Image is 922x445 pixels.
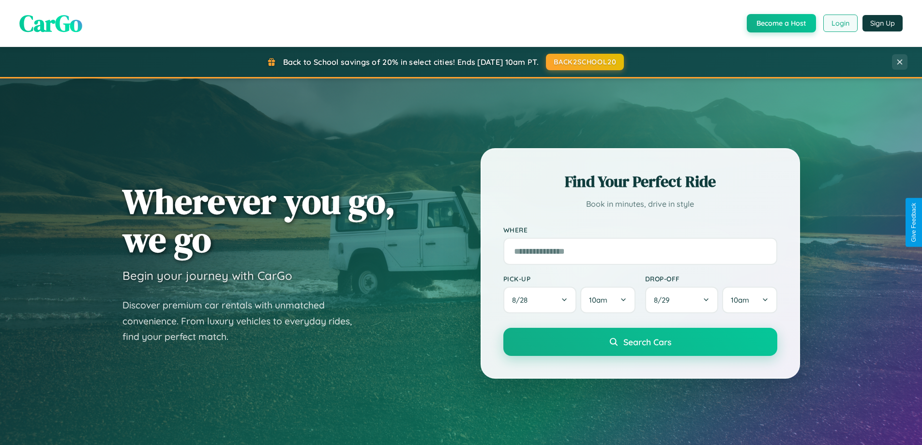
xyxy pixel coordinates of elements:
span: Search Cars [623,337,671,347]
button: 8/29 [645,287,719,313]
span: 10am [731,295,749,305]
p: Book in minutes, drive in style [503,197,777,211]
label: Where [503,226,777,234]
button: Sign Up [862,15,903,31]
button: BACK2SCHOOL20 [546,54,624,70]
label: Pick-up [503,275,635,283]
label: Drop-off [645,275,777,283]
h3: Begin your journey with CarGo [122,268,292,283]
button: 10am [722,287,777,313]
button: Search Cars [503,328,777,356]
h1: Wherever you go, we go [122,182,395,259]
button: 10am [580,287,635,313]
button: Login [823,15,858,32]
button: 8/28 [503,287,577,313]
span: 10am [589,295,607,305]
p: Discover premium car rentals with unmatched convenience. From luxury vehicles to everyday rides, ... [122,297,364,345]
span: CarGo [19,7,82,39]
h2: Find Your Perfect Ride [503,171,777,192]
span: 8 / 28 [512,295,532,305]
span: 8 / 29 [654,295,674,305]
button: Become a Host [747,14,816,32]
div: Give Feedback [910,203,917,242]
span: Back to School savings of 20% in select cities! Ends [DATE] 10am PT. [283,57,539,67]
